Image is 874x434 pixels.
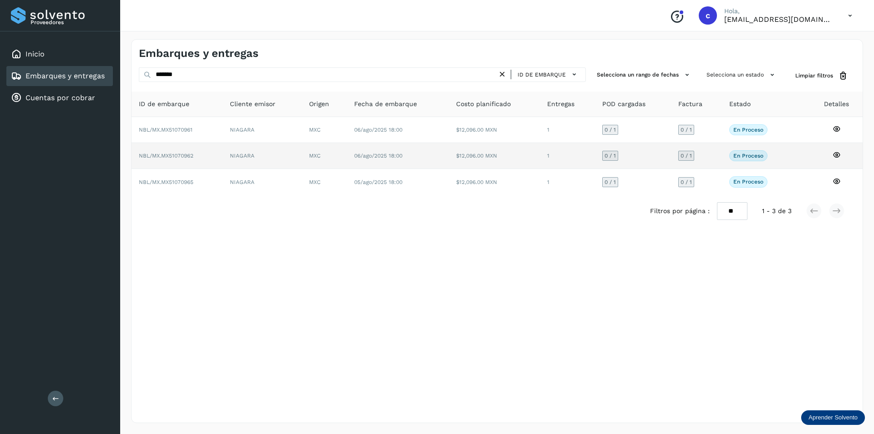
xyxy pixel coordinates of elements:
button: ID de embarque [515,68,582,81]
span: Costo planificado [456,99,511,109]
span: ID de embarque [518,71,566,79]
h4: Embarques y entregas [139,47,259,60]
span: Entregas [547,99,574,109]
p: En proceso [733,153,763,159]
td: 1 [540,169,595,194]
span: Origen [309,99,329,109]
div: Inicio [6,44,113,64]
button: Selecciona un rango de fechas [593,67,696,82]
span: NBL/MX.MX51070962 [139,153,193,159]
span: 05/ago/2025 18:00 [354,179,402,185]
td: MXC [302,143,347,169]
span: 1 - 3 de 3 [762,206,792,216]
span: Limpiar filtros [795,71,833,80]
span: Estado [729,99,751,109]
td: 1 [540,143,595,169]
td: NIAGARA [223,169,302,194]
td: $12,096.00 MXN [449,143,540,169]
div: Cuentas por cobrar [6,88,113,108]
p: Aprender Solvento [808,414,858,421]
span: 0 / 1 [681,153,692,158]
span: 0 / 1 [605,127,616,133]
span: Cliente emisor [230,99,275,109]
span: 06/ago/2025 18:00 [354,127,402,133]
span: 0 / 1 [605,153,616,158]
span: ID de embarque [139,99,189,109]
td: $12,096.00 MXN [449,169,540,194]
span: NBL/MX.MX51070965 [139,179,193,185]
p: En proceso [733,127,763,133]
a: Cuentas por cobrar [25,93,95,102]
div: Aprender Solvento [801,410,865,425]
p: Hola, [724,7,833,15]
td: 1 [540,117,595,143]
a: Embarques y entregas [25,71,105,80]
span: 0 / 1 [681,179,692,185]
p: En proceso [733,179,763,185]
div: Embarques y entregas [6,66,113,86]
span: Detalles [824,99,849,109]
span: Filtros por página : [650,206,710,216]
p: carlosvazqueztgc@gmail.com [724,15,833,24]
button: Limpiar filtros [788,67,855,84]
span: 06/ago/2025 18:00 [354,153,402,159]
span: Fecha de embarque [354,99,417,109]
span: Factura [678,99,702,109]
td: NIAGARA [223,117,302,143]
td: MXC [302,169,347,194]
td: MXC [302,117,347,143]
span: 0 / 1 [605,179,616,185]
p: Proveedores [30,19,109,26]
td: $12,096.00 MXN [449,117,540,143]
span: POD cargadas [602,99,645,109]
button: Selecciona un estado [703,67,781,82]
a: Inicio [25,50,45,58]
span: 0 / 1 [681,127,692,133]
span: NBL/MX.MX51070961 [139,127,193,133]
td: NIAGARA [223,143,302,169]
